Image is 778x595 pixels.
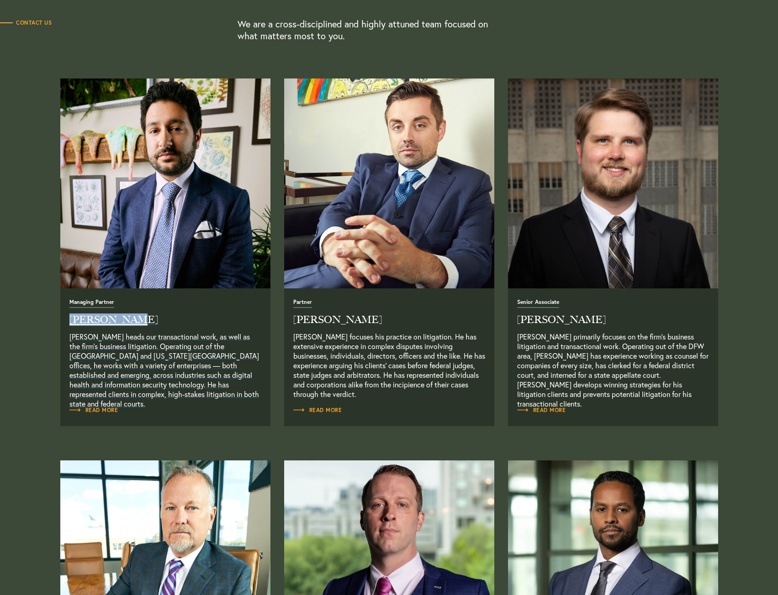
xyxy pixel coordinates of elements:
h2: [PERSON_NAME] [69,315,261,325]
span: Read More [293,407,342,413]
a: Read Full Bio [69,298,261,399]
a: Read Full Bio [508,78,718,288]
a: Read Full Bio [60,78,270,288]
a: Read Full Bio [69,406,118,415]
span: Read More [517,407,566,413]
a: Read Full Bio [517,406,566,415]
img: AC-Headshot-4462.jpg [508,78,718,288]
p: [PERSON_NAME] primarily focuses on the firm’s business litigation and transactional work. Operati... [517,332,709,399]
h2: [PERSON_NAME] [293,315,485,325]
span: Senior Associate [517,299,559,308]
span: Partner [293,299,312,308]
img: neema_amini-4.jpg [60,78,270,288]
p: [PERSON_NAME] heads our transactional work, as well as the firm’s business litigation. Operating ... [69,332,261,399]
a: Read Full Bio [517,298,709,399]
span: Managing Partner [69,299,114,308]
span: Read More [69,407,118,413]
a: Read Full Bio [293,298,485,399]
img: alex_conant.jpg [284,78,494,288]
a: Read Full Bio [293,406,342,415]
a: Read Full Bio [284,78,494,288]
p: We are a cross-disciplined and highly attuned team focused on what matters most to you. [238,18,499,42]
p: [PERSON_NAME] focuses his practice on litigation. He has extensive experience in complex disputes... [293,332,485,399]
h2: [PERSON_NAME] [517,315,709,325]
